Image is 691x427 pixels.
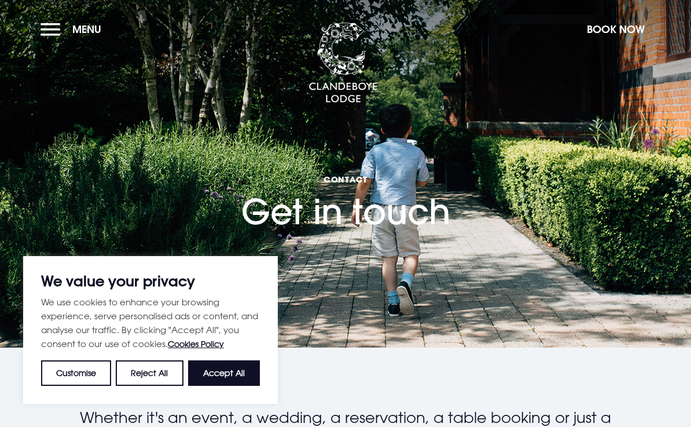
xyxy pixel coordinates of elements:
[41,360,111,386] button: Customise
[241,121,450,233] h1: Get in touch
[41,274,260,288] p: We value your privacy
[308,23,378,104] img: Clandeboye Lodge
[116,360,183,386] button: Reject All
[41,17,107,42] button: Menu
[188,360,260,386] button: Accept All
[23,256,278,404] div: We value your privacy
[168,339,224,349] a: Cookies Policy
[41,295,260,351] p: We use cookies to enhance your browsing experience, serve personalised ads or content, and analys...
[581,17,650,42] button: Book Now
[241,174,450,185] span: Contact
[72,23,101,36] span: Menu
